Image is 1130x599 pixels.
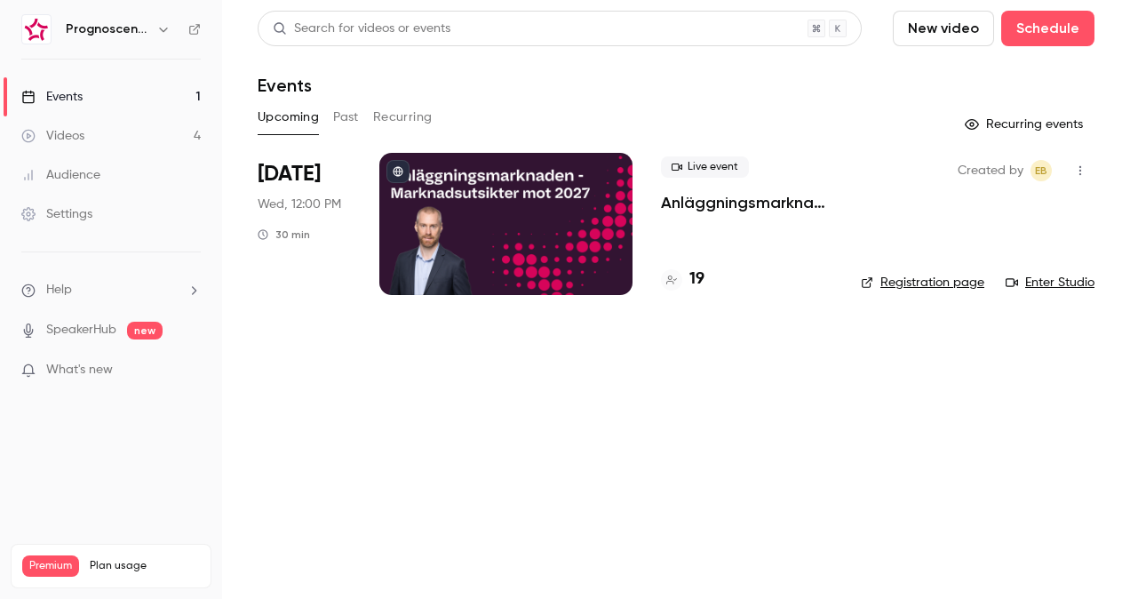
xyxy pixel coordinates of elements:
button: Upcoming [258,103,319,132]
h6: Prognoscentret | Powered by Hubexo [66,20,149,38]
span: new [127,322,163,339]
span: EB [1035,160,1047,181]
span: Premium [22,555,79,577]
a: Enter Studio [1006,274,1094,292]
span: Emelie Bratt [1031,160,1052,181]
span: What's new [46,361,113,379]
span: Help [46,281,72,299]
button: Recurring events [957,110,1094,139]
li: help-dropdown-opener [21,281,201,299]
div: Search for videos or events [273,20,450,38]
span: [DATE] [258,160,321,188]
a: Registration page [861,274,984,292]
span: Wed, 12:00 PM [258,196,341,213]
button: Recurring [373,103,433,132]
button: New video [893,11,994,46]
a: 19 [661,268,704,292]
span: Live event [661,156,749,178]
div: Sep 17 Wed, 12:00 PM (Europe/Stockholm) [258,153,351,295]
a: SpeakerHub [46,321,116,339]
img: Prognoscentret | Powered by Hubexo [22,15,51,44]
div: Events [21,88,83,106]
a: Anläggningsmarknaden: Marknadsutsikter mot 2027 [661,192,832,213]
h4: 19 [689,268,704,292]
span: Plan usage [90,559,200,573]
button: Schedule [1001,11,1094,46]
button: Past [333,103,359,132]
div: Videos [21,127,84,145]
div: 30 min [258,228,310,242]
div: Audience [21,166,100,184]
div: Settings [21,205,92,223]
h1: Events [258,75,312,96]
iframe: Noticeable Trigger [179,363,201,379]
span: Created by [958,160,1023,181]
